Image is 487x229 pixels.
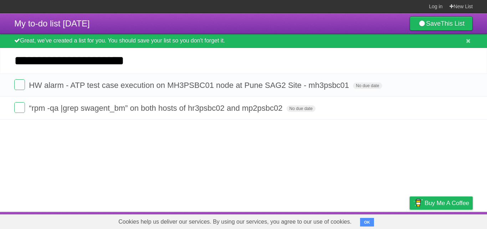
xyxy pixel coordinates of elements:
a: Developers [338,214,367,227]
a: Terms [376,214,392,227]
label: Done [14,79,25,90]
span: No due date [287,105,316,112]
span: No due date [353,83,382,89]
a: About [315,214,330,227]
a: SaveThis List [410,16,473,31]
a: Suggest a feature [428,214,473,227]
a: Privacy [400,214,419,227]
button: OK [360,218,374,226]
a: Buy me a coffee [410,196,473,210]
span: “rpm -qa |grep swagent_bm” on both hosts of hr3psbc02 and mp2psbc02 [29,104,284,113]
span: HW alarm - ATP test case execution on MH3PSBC01 node at Pune SAG2 Site - mh3psbc01 [29,81,351,90]
span: My to-do list [DATE] [14,19,90,28]
img: Buy me a coffee [413,197,423,209]
span: Buy me a coffee [425,197,469,209]
b: This List [441,20,465,27]
label: Done [14,102,25,113]
span: Cookies help us deliver our services. By using our services, you agree to our use of cookies. [111,215,359,229]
